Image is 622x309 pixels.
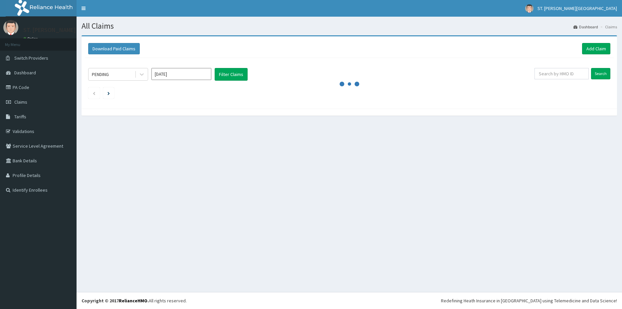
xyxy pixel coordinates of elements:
input: Select Month and Year [151,68,211,80]
div: Redefining Heath Insurance in [GEOGRAPHIC_DATA] using Telemedicine and Data Science! [441,297,617,304]
a: Previous page [93,90,96,96]
button: Download Paid Claims [88,43,140,54]
span: Switch Providers [14,55,48,61]
button: Filter Claims [215,68,248,81]
span: Tariffs [14,114,26,120]
span: ST. [PERSON_NAME][GEOGRAPHIC_DATA] [537,5,617,11]
a: Online [23,36,39,41]
input: Search [591,68,610,79]
input: Search by HMO ID [534,68,589,79]
li: Claims [599,24,617,30]
p: ST. [PERSON_NAME][GEOGRAPHIC_DATA] [23,27,131,33]
footer: All rights reserved. [77,292,622,309]
a: RelianceHMO [119,298,147,304]
a: Next page [107,90,110,96]
span: Claims [14,99,27,105]
span: Dashboard [14,70,36,76]
a: Dashboard [573,24,598,30]
a: Add Claim [582,43,610,54]
strong: Copyright © 2017 . [82,298,149,304]
h1: All Claims [82,22,617,30]
svg: audio-loading [339,74,359,94]
div: PENDING [92,71,109,78]
img: User Image [3,20,18,35]
img: User Image [525,4,533,13]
